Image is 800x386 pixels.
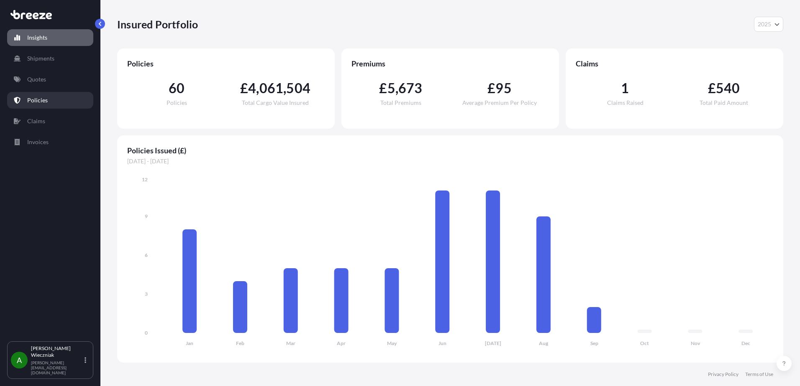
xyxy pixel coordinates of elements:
span: 2025 [758,20,771,28]
tspan: May [387,340,397,346]
tspan: [DATE] [485,340,501,346]
tspan: Oct [640,340,649,346]
p: Claims [27,117,45,125]
span: [DATE] - [DATE] [127,157,773,165]
span: 60 [169,81,185,95]
p: Invoices [27,138,49,146]
a: Shipments [7,50,93,67]
tspan: Mar [286,340,295,346]
span: Premiums [351,58,549,69]
span: Policies Issued (£) [127,145,773,155]
p: Shipments [27,54,54,63]
span: Policies [167,100,187,106]
span: A [17,356,22,364]
p: [PERSON_NAME][EMAIL_ADDRESS][DOMAIN_NAME] [31,360,83,375]
span: 504 [286,81,310,95]
p: Quotes [27,75,46,84]
p: [PERSON_NAME] Wieczniak [31,345,83,358]
span: £ [240,81,248,95]
p: Insured Portfolio [117,18,198,31]
a: Privacy Policy [708,371,738,378]
a: Invoices [7,134,93,150]
span: 4 [248,81,256,95]
span: Total Cargo Value Insured [242,100,309,106]
span: Total Premiums [380,100,421,106]
span: £ [487,81,495,95]
span: 061 [259,81,284,95]
span: Total Paid Amount [700,100,748,106]
tspan: Dec [741,340,750,346]
a: Terms of Use [745,371,773,378]
p: Insights [27,33,47,42]
tspan: 9 [145,213,148,219]
tspan: Sep [590,340,598,346]
span: £ [379,81,387,95]
span: Claims [576,58,773,69]
span: Average Premium Per Policy [462,100,537,106]
span: 540 [716,81,740,95]
span: 1 [621,81,629,95]
tspan: Jun [438,340,446,346]
p: Policies [27,96,48,104]
tspan: Jan [186,340,193,346]
span: 673 [398,81,423,95]
span: , [256,81,259,95]
span: 5 [387,81,395,95]
tspan: 0 [145,330,148,336]
tspan: Nov [691,340,700,346]
a: Quotes [7,71,93,88]
span: Policies [127,58,325,69]
tspan: 12 [142,176,148,183]
span: £ [708,81,716,95]
span: , [395,81,398,95]
span: Claims Raised [607,100,644,106]
tspan: Apr [337,340,346,346]
tspan: 6 [145,252,148,258]
a: Policies [7,92,93,109]
tspan: Feb [236,340,244,346]
a: Claims [7,113,93,130]
span: 95 [495,81,511,95]
span: , [283,81,286,95]
button: Year Selector [754,17,783,32]
a: Insights [7,29,93,46]
tspan: 3 [145,291,148,297]
tspan: Aug [539,340,549,346]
